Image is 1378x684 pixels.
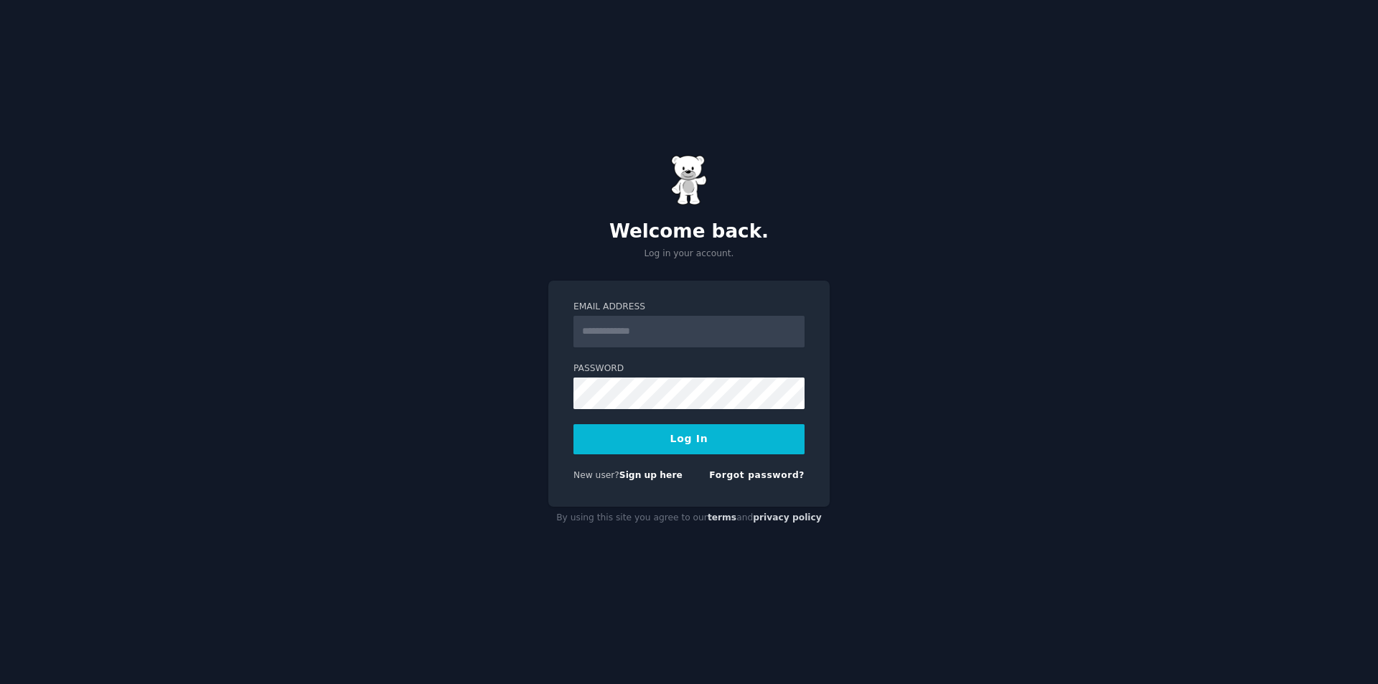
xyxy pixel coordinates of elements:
h2: Welcome back. [548,220,830,243]
div: By using this site you agree to our and [548,507,830,530]
label: Email Address [573,301,805,314]
img: Gummy Bear [671,155,707,205]
button: Log In [573,424,805,454]
a: terms [708,512,736,523]
label: Password [573,362,805,375]
a: Sign up here [619,470,683,480]
a: privacy policy [753,512,822,523]
p: Log in your account. [548,248,830,261]
a: Forgot password? [709,470,805,480]
span: New user? [573,470,619,480]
